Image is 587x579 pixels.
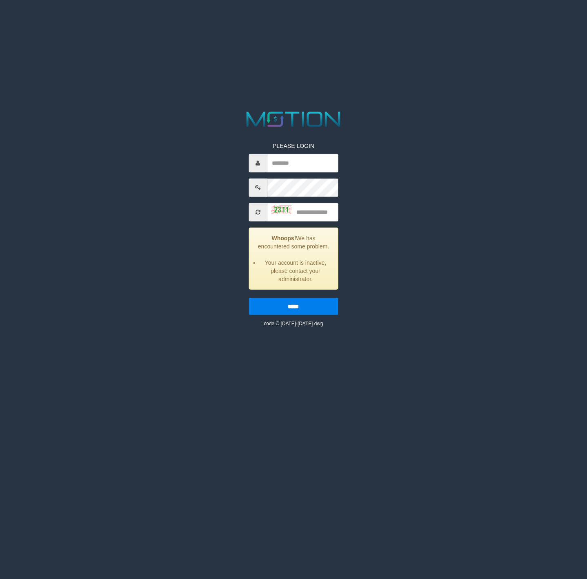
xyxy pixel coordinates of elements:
[271,206,291,214] img: captcha
[259,258,332,283] li: Your account is inactive, please contact your administrator.
[271,235,296,241] strong: Whoops!
[249,227,338,289] div: We has encountered some problem.
[264,320,323,326] small: code © [DATE]-[DATE] dwg
[249,141,338,150] p: PLEASE LOGIN
[242,109,345,130] img: MOTION_logo.png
